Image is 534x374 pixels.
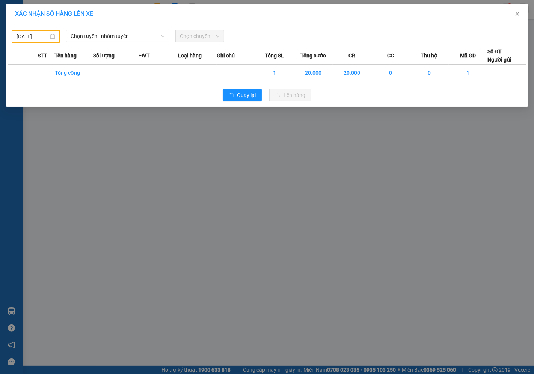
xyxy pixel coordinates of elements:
button: Close [507,4,528,25]
span: 0332302309 [3,25,37,32]
span: Ghi chú [217,51,235,60]
span: down [161,34,165,38]
span: Mã GD [460,51,476,60]
span: Chọn chuyến [180,30,219,42]
td: 0 [371,65,410,81]
span: 40.000 [12,39,30,47]
input: 13/09/2025 [17,32,48,41]
span: 0 [67,39,71,47]
span: Giồng Trôm [21,8,53,15]
span: Loại hàng [178,51,202,60]
span: Tổng SL [265,51,284,60]
td: 0 [410,65,449,81]
td: CC: [57,38,112,48]
p: Nhận: [58,8,112,15]
p: Gửi từ: [3,8,57,15]
td: CR: [3,38,58,48]
button: rollbackQuay lại [223,89,262,101]
td: 1 [255,65,294,81]
td: 20.000 [294,65,333,81]
td: 20.000 [333,65,371,81]
span: 1 - Thùng xốp (tôm) [3,52,56,59]
span: Số lượng [93,51,115,60]
span: 0342337116 [58,25,92,32]
td: 1 [449,65,487,81]
span: SL: [99,52,107,59]
span: Thu hộ [421,51,438,60]
span: Chọn tuyến - nhóm tuyến [71,30,165,42]
span: Quay lại [237,91,256,99]
span: Tổng cước [301,51,326,60]
span: Tên hàng [54,51,77,60]
span: Mỹ Tho [74,8,94,15]
span: close [514,11,520,17]
span: Đào [58,17,69,24]
button: uploadLên hàng [269,89,311,101]
span: rollback [229,92,234,98]
span: nhung [3,17,20,24]
td: Tổng cộng [54,65,93,81]
span: CR [348,51,355,60]
span: STT [38,51,47,60]
span: XÁC NHẬN SỐ HÀNG LÊN XE [15,10,93,17]
span: 1 [107,51,112,60]
div: Số ĐT Người gửi [487,47,511,64]
span: CC [387,51,394,60]
span: ĐVT [139,51,150,60]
